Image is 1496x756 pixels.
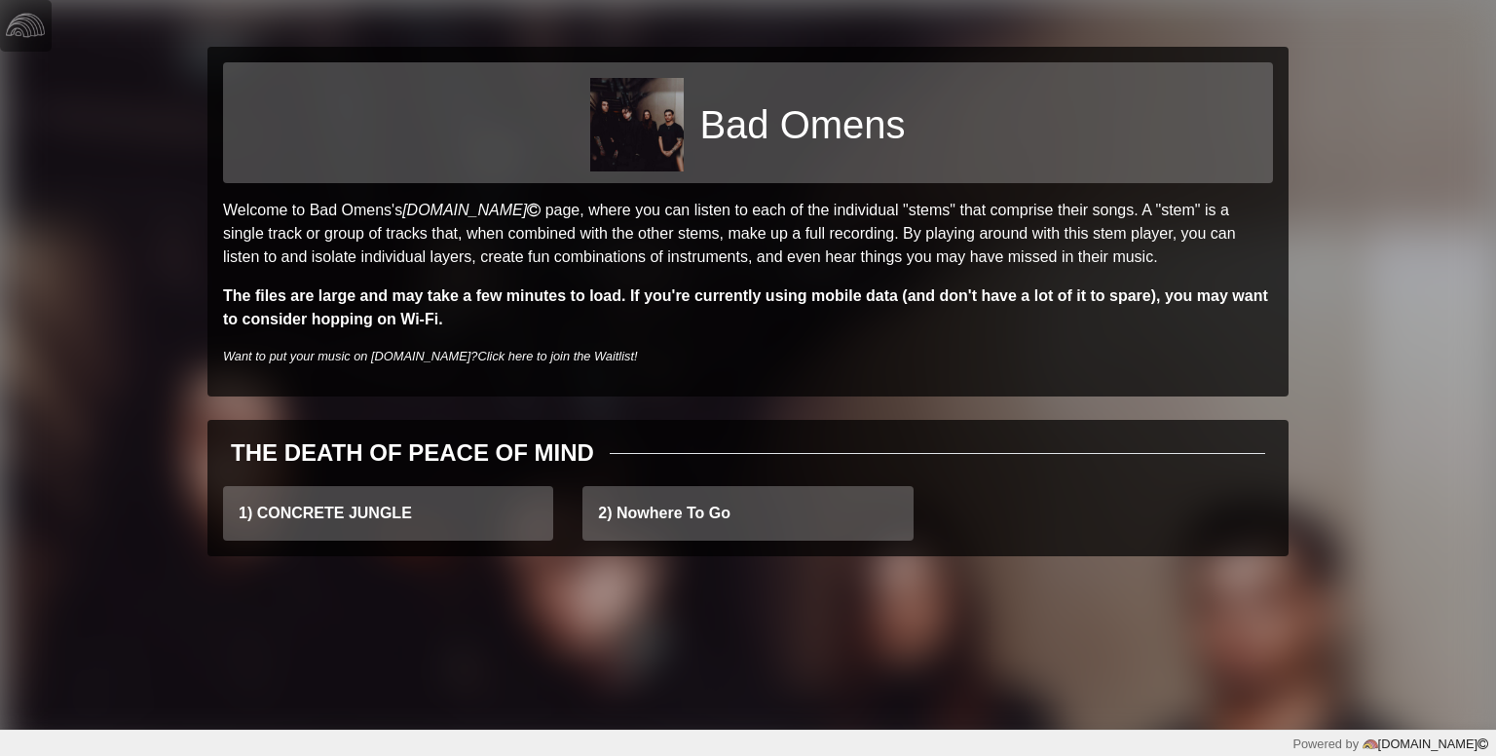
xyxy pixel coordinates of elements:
[582,486,913,541] a: 2) Nowhere To Go
[590,78,684,171] img: f76702104287944531bb983d5cb67a6ab0d96732326c1110003a84c6d5c4c00b.jpg
[1363,737,1378,752] img: logo-color-e1b8fa5219d03fcd66317c3d3cfaab08a3c62fe3c3b9b34d55d8365b78b1766b.png
[231,435,594,471] div: THE DEATH OF PEACE OF MIND
[223,199,1273,269] p: Welcome to Bad Omens's page, where you can listen to each of the individual "stems" that comprise...
[223,486,553,541] a: 1) CONCRETE JUNGLE
[223,287,1268,327] strong: The files are large and may take a few minutes to load. If you're currently using mobile data (an...
[223,349,638,363] i: Want to put your music on [DOMAIN_NAME]?
[6,6,45,45] img: logo-white-4c48a5e4bebecaebe01ca5a9d34031cfd3d4ef9ae749242e8c4bf12ef99f53e8.png
[1292,735,1488,753] div: Powered by
[1359,737,1488,751] a: [DOMAIN_NAME]
[402,202,544,218] a: [DOMAIN_NAME]
[477,349,637,363] a: Click here to join the Waitlist!
[699,101,905,148] h1: Bad Omens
